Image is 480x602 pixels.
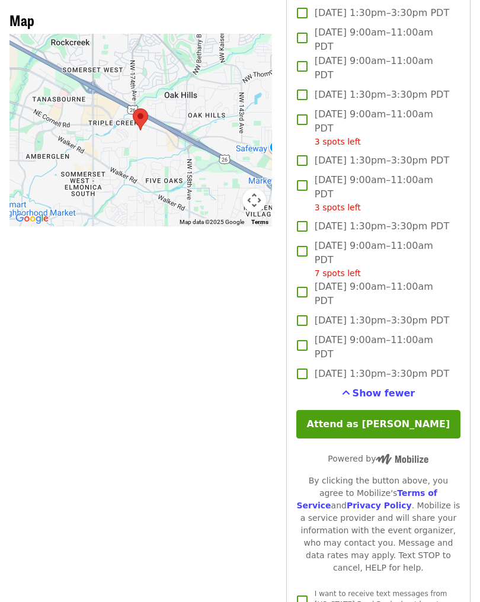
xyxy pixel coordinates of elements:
a: Terms [251,219,268,225]
span: Powered by [328,454,428,463]
img: Google [12,211,52,226]
span: Map data ©2025 Google [180,219,244,225]
span: [DATE] 1:30pm–3:30pm PDT [315,219,449,233]
button: Attend as [PERSON_NAME] [296,410,460,438]
span: [DATE] 1:30pm–3:30pm PDT [315,153,449,168]
span: [DATE] 9:00am–11:00am PDT [315,25,451,54]
span: Map [9,9,34,30]
span: [DATE] 1:30pm–3:30pm PDT [315,6,449,20]
span: [DATE] 1:30pm–3:30pm PDT [315,88,449,102]
span: [DATE] 9:00am–11:00am PDT [315,239,451,280]
a: Privacy Policy [347,501,412,510]
span: Show fewer [353,388,415,399]
span: 3 spots left [315,203,361,212]
span: 3 spots left [315,137,361,146]
span: [DATE] 9:00am–11:00am PDT [315,280,451,308]
span: [DATE] 1:30pm–3:30pm PDT [315,313,449,328]
span: [DATE] 9:00am–11:00am PDT [315,173,451,214]
a: Terms of Service [296,488,437,510]
span: [DATE] 9:00am–11:00am PDT [315,107,451,148]
a: Open this area in Google Maps (opens a new window) [12,211,52,226]
button: See more timeslots [342,386,415,401]
span: [DATE] 1:30pm–3:30pm PDT [315,367,449,381]
span: [DATE] 9:00am–11:00am PDT [315,54,451,82]
span: [DATE] 9:00am–11:00am PDT [315,333,451,361]
span: 7 spots left [315,268,361,278]
button: Map camera controls [242,188,266,212]
img: Powered by Mobilize [376,454,428,465]
div: By clicking the button above, you agree to Mobilize's and . Mobilize is a service provider and wi... [296,475,460,574]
